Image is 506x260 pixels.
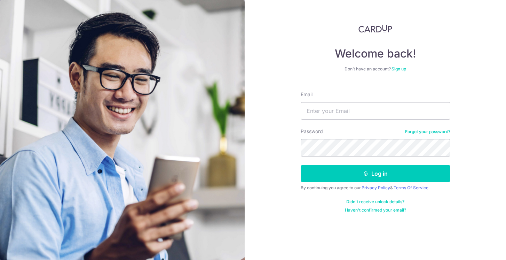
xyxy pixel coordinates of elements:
[301,185,450,191] div: By continuing you agree to our &
[301,47,450,61] h4: Welcome back!
[301,66,450,72] div: Don’t have an account?
[345,207,406,213] a: Haven't confirmed your email?
[346,199,404,205] a: Didn't receive unlock details?
[301,91,313,98] label: Email
[394,185,428,190] a: Terms Of Service
[362,185,390,190] a: Privacy Policy
[392,66,406,71] a: Sign up
[358,24,393,33] img: CardUp Logo
[405,129,450,135] a: Forgot your password?
[301,128,323,135] label: Password
[301,165,450,182] button: Log in
[301,102,450,120] input: Enter your Email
